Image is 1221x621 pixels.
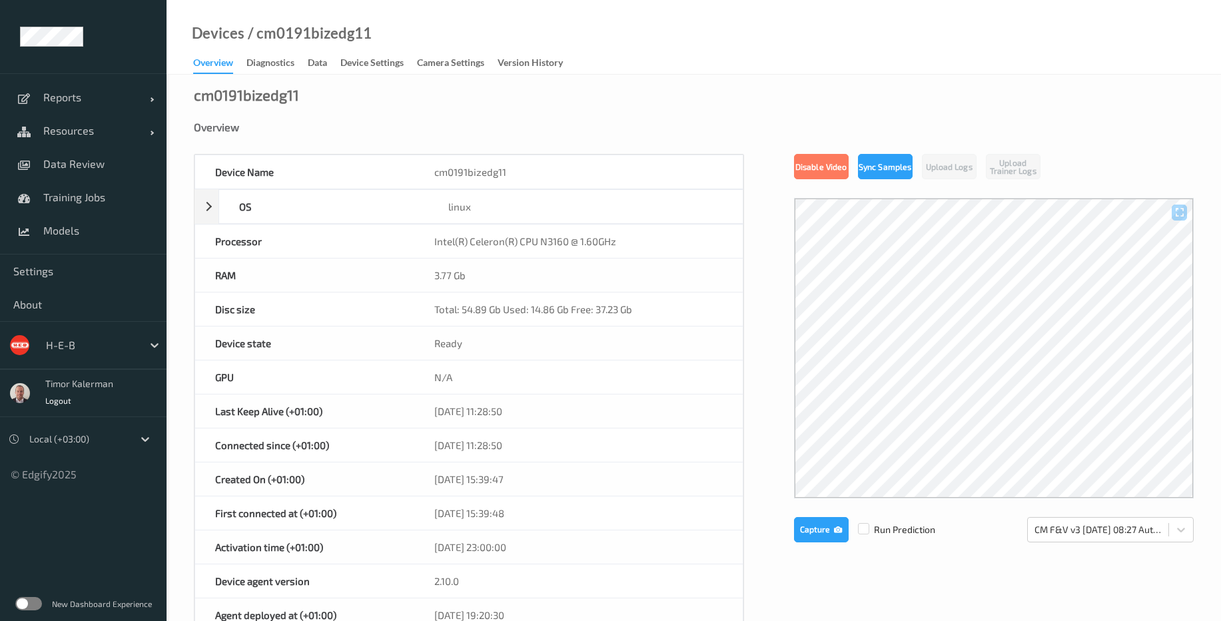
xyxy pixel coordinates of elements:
[195,259,414,292] div: RAM
[414,259,743,292] div: 3.77 Gb
[794,154,849,179] button: Disable Video
[414,225,743,258] div: Intel(R) Celeron(R) CPU N3160 @ 1.60GHz
[414,428,743,462] div: [DATE] 11:28:50
[414,394,743,428] div: [DATE] 11:28:50
[340,54,417,73] a: Device Settings
[194,88,299,101] div: cm0191bizedg11
[195,462,414,496] div: Created On (+01:00)
[244,27,372,40] div: / cm0191bizedg11
[417,54,498,73] a: Camera Settings
[195,189,743,224] div: OSlinux
[192,27,244,40] a: Devices
[195,326,414,360] div: Device state
[194,121,1194,134] div: Overview
[414,564,743,598] div: 2.10.0
[195,428,414,462] div: Connected since (+01:00)
[246,56,294,73] div: Diagnostics
[195,293,414,326] div: Disc size
[308,56,327,73] div: Data
[195,394,414,428] div: Last Keep Alive (+01:00)
[849,523,935,536] span: Run Prediction
[414,360,743,394] div: N/A
[308,54,340,73] a: Data
[414,293,743,326] div: Total: 54.89 Gb Used: 14.86 Gb Free: 37.23 Gb
[414,496,743,530] div: [DATE] 15:39:48
[417,56,484,73] div: Camera Settings
[195,155,414,189] div: Device Name
[414,462,743,496] div: [DATE] 15:39:47
[498,56,563,73] div: Version History
[246,54,308,73] a: Diagnostics
[414,530,743,564] div: [DATE] 23:00:00
[195,225,414,258] div: Processor
[195,360,414,394] div: GPU
[428,190,742,223] div: linux
[193,54,246,74] a: Overview
[195,496,414,530] div: First connected at (+01:00)
[858,154,913,179] button: Sync Samples
[340,56,404,73] div: Device Settings
[219,190,428,223] div: OS
[195,530,414,564] div: Activation time (+01:00)
[414,326,743,360] div: Ready
[794,517,849,542] button: Capture
[414,155,743,189] div: cm0191bizedg11
[498,54,576,73] a: Version History
[195,564,414,598] div: Device agent version
[922,154,977,179] button: Upload Logs
[986,154,1040,179] button: Upload Trainer Logs
[193,56,233,74] div: Overview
